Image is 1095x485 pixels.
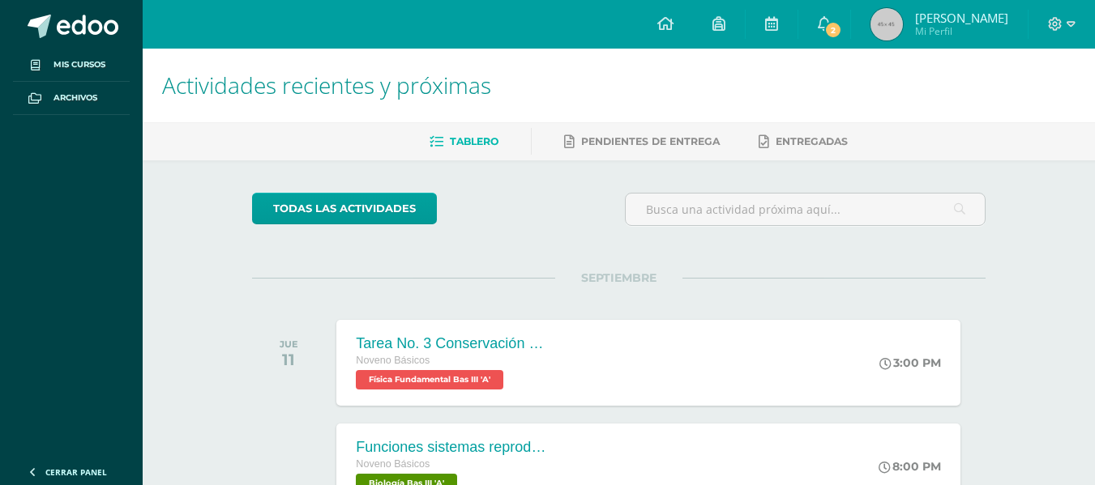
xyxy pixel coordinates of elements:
span: Noveno Básicos [356,458,430,470]
a: Entregadas [759,129,848,155]
span: Física Fundamental Bas III 'A' [356,370,503,389]
span: Noveno Básicos [356,355,430,366]
div: 8:00 PM [879,459,941,474]
span: Mi Perfil [915,24,1008,38]
div: 11 [280,350,298,369]
a: Pendientes de entrega [564,129,720,155]
span: Archivos [53,91,97,104]
div: 3:00 PM [879,355,941,370]
a: Mis cursos [13,49,130,82]
span: Actividades recientes y próximas [162,70,491,100]
input: Busca una actividad próxima aquí... [626,194,985,225]
span: Entregadas [776,135,848,147]
a: Tablero [430,129,498,155]
span: SEPTIEMBRE [555,270,682,285]
span: Tablero [450,135,498,147]
div: JUE [280,338,298,350]
span: 2 [824,21,842,39]
div: Funciones sistemas reproductores [356,439,550,456]
span: Pendientes de entrega [581,135,720,147]
span: [PERSON_NAME] [915,10,1008,26]
a: todas las Actividades [252,193,437,224]
div: Tarea No. 3 Conservación de la Energía [356,335,550,352]
span: Mis cursos [53,58,105,71]
a: Archivos [13,82,130,115]
img: 45x45 [870,8,903,40]
span: Cerrar panel [45,466,107,478]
